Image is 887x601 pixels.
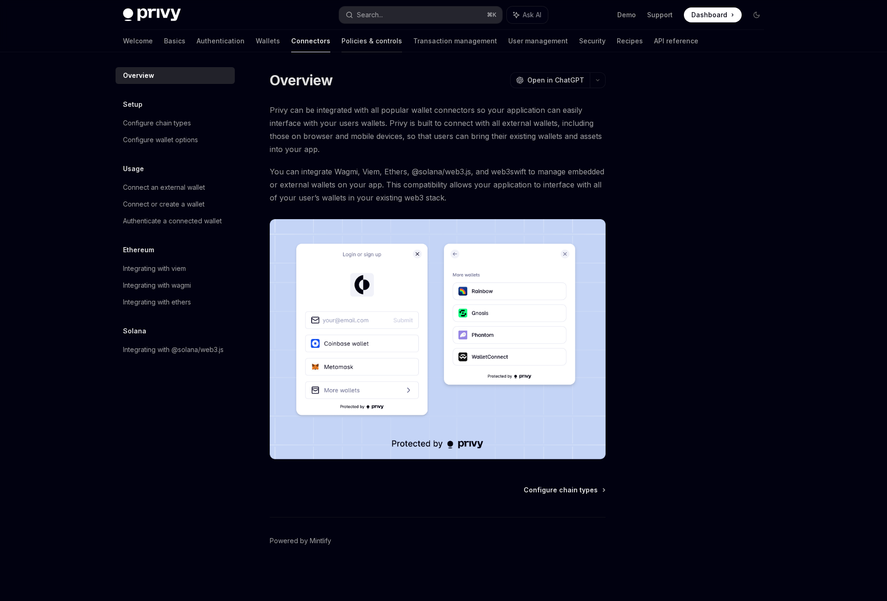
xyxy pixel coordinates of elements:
a: Integrating with viem [116,260,235,277]
div: Search... [357,9,383,21]
a: Recipes [617,30,643,52]
a: Authenticate a connected wallet [116,213,235,229]
button: Open in ChatGPT [510,72,590,88]
h5: Usage [123,163,144,174]
a: Support [647,10,673,20]
a: Connect an external wallet [116,179,235,196]
div: Configure wallet options [123,134,198,145]
button: Toggle dark mode [749,7,764,22]
img: dark logo [123,8,181,21]
a: Authentication [197,30,245,52]
a: User management [508,30,568,52]
button: Search...⌘K [339,7,502,23]
a: Transaction management [413,30,497,52]
a: Basics [164,30,185,52]
a: API reference [654,30,698,52]
span: ⌘ K [487,11,497,19]
span: Privy can be integrated with all popular wallet connectors so your application can easily interfa... [270,104,606,156]
a: Integrating with @solana/web3.js [116,341,235,358]
div: Configure chain types [123,117,191,129]
h5: Setup [123,99,143,110]
a: Connect or create a wallet [116,196,235,213]
span: Open in ChatGPT [527,76,584,85]
span: Configure chain types [524,485,598,495]
a: Security [579,30,606,52]
a: Dashboard [684,7,742,22]
div: Connect or create a wallet [123,199,205,210]
button: Ask AI [507,7,548,23]
a: Overview [116,67,235,84]
a: Wallets [256,30,280,52]
span: Ask AI [523,10,541,20]
a: Welcome [123,30,153,52]
div: Integrating with ethers [123,297,191,308]
a: Configure chain types [524,485,605,495]
a: Integrating with wagmi [116,277,235,294]
a: Powered by Mintlify [270,536,331,546]
a: Integrating with ethers [116,294,235,311]
h5: Ethereum [123,244,154,256]
a: Connectors [291,30,330,52]
div: Integrating with viem [123,263,186,274]
a: Policies & controls [341,30,402,52]
div: Integrating with @solana/web3.js [123,344,224,355]
h1: Overview [270,72,333,89]
span: Dashboard [691,10,727,20]
a: Configure wallet options [116,131,235,148]
div: Overview [123,70,154,81]
span: You can integrate Wagmi, Viem, Ethers, @solana/web3.js, and web3swift to manage embedded or exter... [270,165,606,204]
a: Demo [617,10,636,20]
a: Configure chain types [116,115,235,131]
img: Connectors3 [270,219,606,459]
div: Integrating with wagmi [123,280,191,291]
h5: Solana [123,325,146,337]
div: Authenticate a connected wallet [123,215,222,227]
div: Connect an external wallet [123,182,205,193]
